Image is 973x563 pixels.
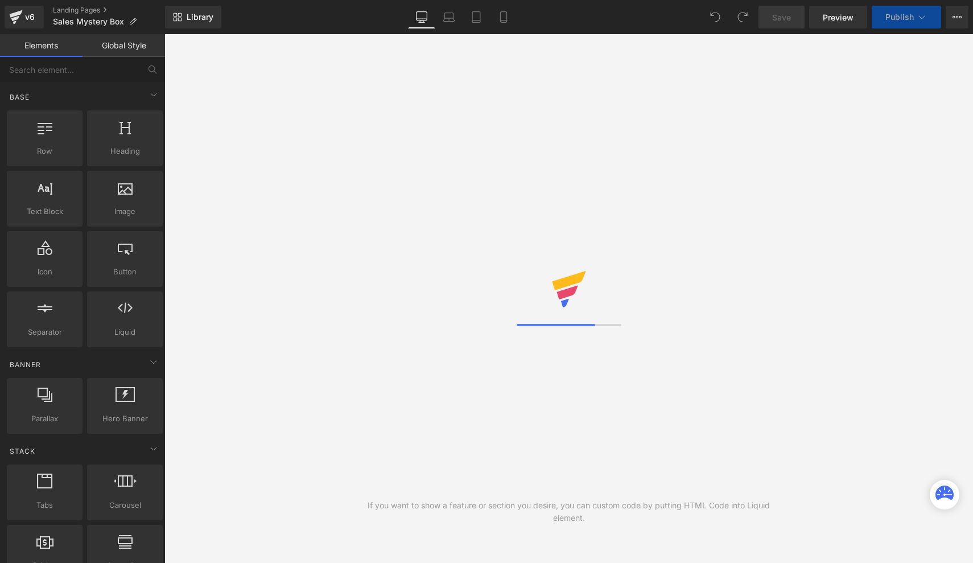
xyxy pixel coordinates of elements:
a: Tablet [463,6,490,28]
a: New Library [165,6,221,28]
button: Publish [872,6,941,28]
span: Banner [9,359,42,370]
span: Publish [885,13,914,22]
a: Laptop [435,6,463,28]
div: v6 [23,10,37,24]
span: Library [187,12,213,22]
span: Stack [9,446,36,457]
span: Hero Banner [90,413,159,425]
div: If you want to show a feature or section you desire, you can custom code by putting HTML Code int... [366,499,771,524]
button: Undo [704,6,727,28]
span: Base [9,92,31,102]
a: Desktop [408,6,435,28]
span: Text Block [10,206,79,217]
span: Heading [90,145,159,157]
span: Carousel [90,499,159,511]
span: Save [772,11,791,23]
a: Global Style [83,34,165,57]
span: Separator [10,326,79,338]
span: Preview [823,11,854,23]
button: Redo [731,6,754,28]
span: Sales Mystery Box [53,17,124,26]
span: Icon [10,266,79,278]
a: v6 [5,6,44,28]
button: More [946,6,968,28]
span: Liquid [90,326,159,338]
a: Preview [809,6,867,28]
a: Mobile [490,6,517,28]
span: Button [90,266,159,278]
span: Parallax [10,413,79,425]
span: Row [10,145,79,157]
span: Tabs [10,499,79,511]
a: Landing Pages [53,6,165,15]
span: Image [90,206,159,217]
